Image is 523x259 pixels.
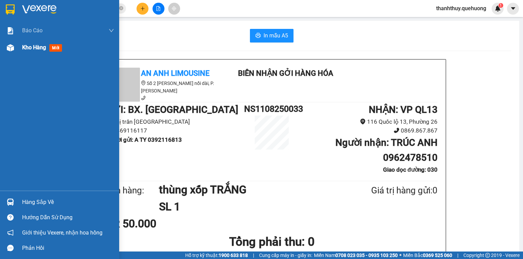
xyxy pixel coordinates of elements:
[22,44,46,51] span: Kho hàng
[314,252,398,259] span: Miền Nam
[6,4,15,15] img: logo-vxr
[22,197,114,207] div: Hàng sắp về
[159,198,338,215] h1: SL 1
[335,253,398,258] strong: 0708 023 035 - 0935 103 250
[106,104,238,115] b: GỬI : BX. [GEOGRAPHIC_DATA]
[255,33,261,39] span: printer
[244,102,299,116] h1: NS1108250033
[399,254,401,257] span: ⚪️
[338,184,438,197] div: Giá trị hàng gửi: 0
[498,3,503,8] sup: 1
[106,232,438,251] h1: Tổng phải thu: 0
[264,31,288,40] span: In mẫu A5
[457,252,458,259] span: |
[140,6,145,11] span: plus
[7,245,14,251] span: message
[106,117,244,126] li: Thị trấn [GEOGRAPHIC_DATA]
[485,253,490,258] span: copyright
[172,6,176,11] span: aim
[495,5,501,12] img: icon-new-feature
[106,184,159,197] div: Tên hàng:
[119,6,123,10] span: close-circle
[7,214,14,221] span: question-circle
[250,29,294,42] button: printerIn mẫu A5
[403,252,452,259] span: Miền Bắc
[156,6,161,11] span: file-add
[141,96,146,100] span: phone
[153,3,164,15] button: file-add
[253,252,254,259] span: |
[238,69,333,77] b: Biên nhận gởi hàng hóa
[106,80,228,94] li: Số 2 [PERSON_NAME] nối dài, P. [PERSON_NAME]
[383,166,438,173] b: Giao dọc đường: 030
[7,44,14,51] img: warehouse-icon
[119,5,123,12] span: close-circle
[9,44,37,76] b: An Anh Limousine
[299,126,438,135] li: 0869.867.867
[431,4,492,13] span: thanhthuy.quehuong
[109,28,114,33] span: down
[394,127,399,133] span: phone
[7,198,14,206] img: warehouse-icon
[22,243,114,253] div: Phản hồi
[44,10,65,65] b: Biên nhận gởi hàng hóa
[335,137,438,163] b: Người nhận : TRÚC ANH 0962478510
[106,126,244,135] li: 0869116117
[369,104,438,115] b: NHẬN : VP QL13
[360,119,366,124] span: environment
[22,26,43,35] span: Báo cáo
[106,136,182,143] b: Người gửi : A TY 0392116813
[22,228,102,237] span: Giới thiệu Vexere, nhận hoa hồng
[141,69,209,77] b: An Anh Limousine
[168,3,180,15] button: aim
[185,252,248,259] span: Hỗ trợ kỹ thuật:
[159,181,338,198] h1: thùng xốp TRẮNG
[507,3,519,15] button: caret-down
[141,81,146,85] span: environment
[510,5,516,12] span: caret-down
[423,253,452,258] strong: 0369 525 060
[299,117,438,126] li: 116 Quốc lộ 13, Phường 26
[22,212,114,223] div: Hướng dẫn sử dụng
[259,252,312,259] span: Cung cấp máy in - giấy in:
[7,27,14,34] img: solution-icon
[219,253,248,258] strong: 1900 633 818
[49,44,62,52] span: mới
[7,229,14,236] span: notification
[500,3,502,8] span: 1
[106,215,215,232] div: CR 50.000
[137,3,148,15] button: plus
